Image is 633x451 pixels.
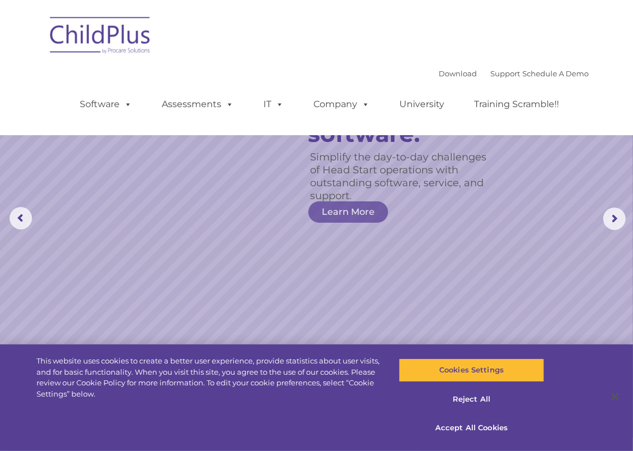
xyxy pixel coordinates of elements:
a: Assessments [151,93,245,116]
button: Reject All [399,388,544,411]
a: Support [491,69,521,78]
button: Cookies Settings [399,358,544,382]
a: IT [253,93,295,116]
a: Schedule A Demo [523,69,589,78]
a: Learn More [308,201,388,223]
font: | [439,69,589,78]
a: University [389,93,456,116]
rs-layer: The ORIGINAL Head Start software. [308,73,506,146]
img: ChildPlus by Procare Solutions [44,9,157,65]
button: Close [603,384,627,409]
a: Software [69,93,144,116]
a: Company [303,93,381,116]
a: Training Scramble!! [463,93,571,116]
rs-layer: Simplify the day-to-day challenges of Head Start operations with outstanding software, service, a... [310,151,495,203]
button: Accept All Cookies [399,416,544,440]
div: This website uses cookies to create a better user experience, provide statistics about user visit... [37,356,380,399]
a: Download [439,69,477,78]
